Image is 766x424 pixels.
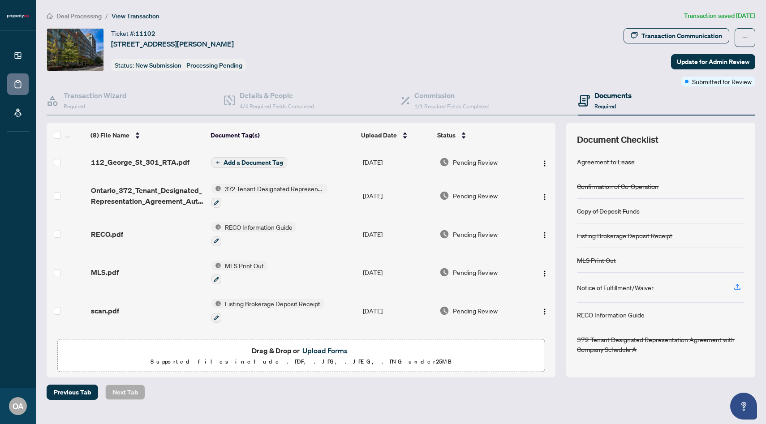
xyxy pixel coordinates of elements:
[453,306,498,316] span: Pending Review
[439,191,449,201] img: Document Status
[105,385,145,400] button: Next Tab
[541,308,548,315] img: Logo
[577,206,640,216] div: Copy of Deposit Funds
[538,227,552,241] button: Logo
[252,345,350,356] span: Drag & Drop or
[111,39,234,49] span: [STREET_ADDRESS][PERSON_NAME]
[541,160,548,167] img: Logo
[439,229,449,239] img: Document Status
[56,12,102,20] span: Deal Processing
[211,299,221,308] img: Status Icon
[7,13,29,19] img: logo
[207,123,357,148] th: Document Tag(s)
[215,160,220,165] span: plus
[211,299,324,323] button: Status IconListing Brokerage Deposit Receipt
[577,283,654,292] div: Notice of Fulfillment/Waiver
[357,123,434,148] th: Upload Date
[359,330,436,368] td: [DATE]
[64,103,85,110] span: Required
[439,306,449,316] img: Document Status
[221,261,267,270] span: MLS Print Out
[359,148,436,176] td: [DATE]
[91,267,119,278] span: MLS.pdf
[224,159,283,166] span: Add a Document Tag
[439,267,449,277] img: Document Status
[221,222,296,232] span: RECO Information Guide
[671,54,755,69] button: Update for Admin Review
[211,184,221,193] img: Status Icon
[577,334,744,354] div: 372 Tenant Designated Representation Agreement with Company Schedule A
[91,185,205,206] span: Ontario_372_Tenant_Designated_Representation_Agreement_Authority_for_Lease_or_Purchase 1.pdf
[538,265,552,279] button: Logo
[453,191,498,201] span: Pending Review
[135,61,242,69] span: New Submission - Processing Pending
[63,356,539,367] p: Supported files include .PDF, .JPG, .JPEG, .PNG under 25 MB
[361,130,397,140] span: Upload Date
[240,103,314,110] span: 4/4 Required Fields Completed
[414,90,489,101] h4: Commission
[624,28,729,43] button: Transaction Communication
[47,13,53,19] span: home
[538,304,552,318] button: Logo
[87,123,207,148] th: (8) File Name
[240,90,314,101] h4: Details & People
[105,11,108,21] li: /
[594,90,632,101] h4: Documents
[684,11,755,21] article: Transaction saved [DATE]
[111,28,155,39] div: Ticket #:
[453,267,498,277] span: Pending Review
[677,55,749,69] span: Update for Admin Review
[221,299,324,308] span: Listing Brokerage Deposit Receipt
[211,261,221,270] img: Status Icon
[541,193,548,201] img: Logo
[577,231,672,240] div: Listing Brokerage Deposit Receipt
[90,130,129,140] span: (8) File Name
[453,157,498,167] span: Pending Review
[64,90,127,101] h4: Transaction Wizard
[692,77,752,86] span: Submitted for Review
[91,305,119,316] span: scan.pdf
[359,291,436,330] td: [DATE]
[211,261,267,285] button: Status IconMLS Print Out
[359,253,436,292] td: [DATE]
[211,157,287,168] button: Add a Document Tag
[112,12,159,20] span: View Transaction
[91,157,189,167] span: 112_George_St_301_RTA.pdf
[47,385,98,400] button: Previous Tab
[577,157,635,167] div: Agreement to Lease
[359,215,436,253] td: [DATE]
[111,59,246,71] div: Status:
[742,34,748,41] span: ellipsis
[221,184,327,193] span: 372 Tenant Designated Representation Agreement with Company Schedule A
[47,29,103,71] img: IMG-C12400340_1.jpg
[135,30,155,38] span: 11102
[577,133,658,146] span: Document Checklist
[13,400,24,412] span: OA
[577,181,658,191] div: Confirmation of Co-Operation
[730,393,757,420] button: Open asap
[434,123,526,148] th: Status
[359,176,436,215] td: [DATE]
[538,188,552,203] button: Logo
[577,255,616,265] div: MLS Print Out
[439,157,449,167] img: Document Status
[58,339,544,373] span: Drag & Drop orUpload FormsSupported files include .PDF, .JPG, .JPEG, .PNG under25MB
[211,222,221,232] img: Status Icon
[414,103,489,110] span: 1/1 Required Fields Completed
[541,231,548,239] img: Logo
[54,385,91,399] span: Previous Tab
[300,345,350,356] button: Upload Forms
[641,29,722,43] div: Transaction Communication
[91,229,123,240] span: RECO.pdf
[577,310,645,320] div: RECO Information Guide
[538,155,552,169] button: Logo
[437,130,456,140] span: Status
[211,184,327,208] button: Status Icon372 Tenant Designated Representation Agreement with Company Schedule A
[453,229,498,239] span: Pending Review
[541,270,548,277] img: Logo
[211,222,296,246] button: Status IconRECO Information Guide
[594,103,616,110] span: Required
